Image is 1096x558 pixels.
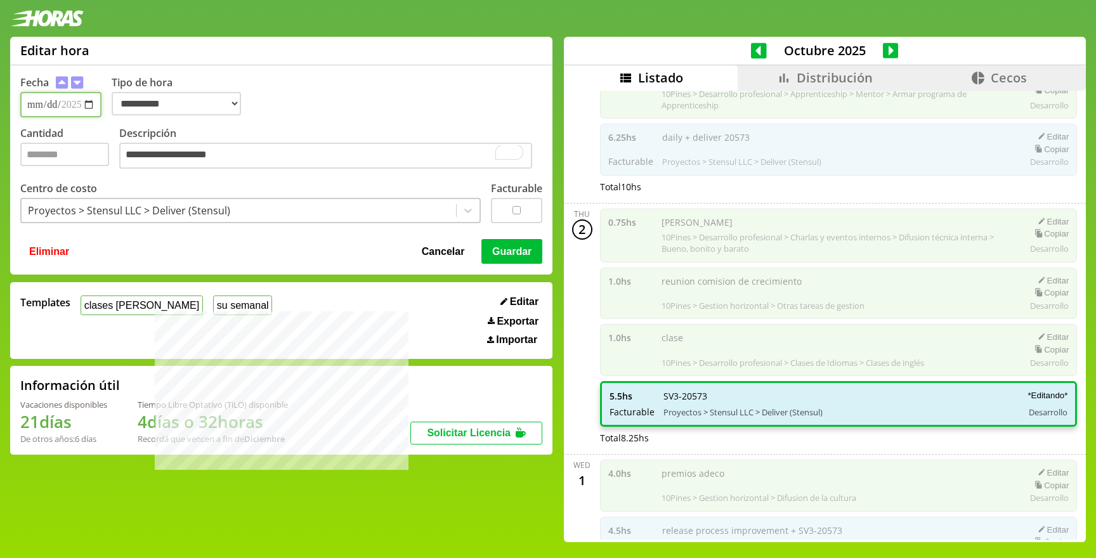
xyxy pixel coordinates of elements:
button: Eliminar [25,239,73,263]
div: Wed [573,460,590,470]
div: Total 8.25 hs [600,432,1078,444]
div: Proyectos > Stensul LLC > Deliver (Stensul) [28,204,230,217]
span: Solicitar Licencia [427,427,511,438]
button: su semanal [213,295,272,315]
div: Tiempo Libre Optativo (TiLO) disponible [138,399,288,410]
label: Centro de costo [20,181,97,195]
div: 1 [572,470,592,491]
h1: 4 días o 32 horas [138,410,288,433]
div: Total 10 hs [600,181,1078,193]
div: Vacaciones disponibles [20,399,107,410]
label: Fecha [20,75,49,89]
span: Octubre 2025 [767,42,883,59]
input: Cantidad [20,143,109,166]
div: De otros años: 6 días [20,433,107,444]
span: Cecos [991,69,1027,86]
div: scrollable content [564,91,1086,540]
img: logotipo [10,10,84,27]
div: Thu [574,209,590,219]
span: Listado [638,69,683,86]
textarea: To enrich screen reader interactions, please activate Accessibility in Grammarly extension settings [119,143,532,169]
select: Tipo de hora [112,92,241,115]
h1: Editar hora [20,42,89,59]
h1: 21 días [20,410,107,433]
span: Editar [510,296,538,308]
b: Diciembre [244,433,285,444]
span: Distribución [797,69,873,86]
button: Cancelar [418,239,469,263]
div: Recordá que vencen a fin de [138,433,288,444]
label: Facturable [491,181,542,195]
label: Cantidad [20,126,119,172]
span: Importar [496,334,537,346]
label: Descripción [119,126,542,172]
div: 2 [572,219,592,240]
span: Templates [20,295,70,309]
button: Solicitar Licencia [410,422,542,444]
button: Exportar [484,315,542,328]
button: Editar [497,295,542,308]
h2: Información útil [20,377,120,394]
span: Exportar [497,316,538,327]
button: clases [PERSON_NAME] [81,295,203,315]
button: Guardar [481,239,542,263]
label: Tipo de hora [112,75,251,117]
